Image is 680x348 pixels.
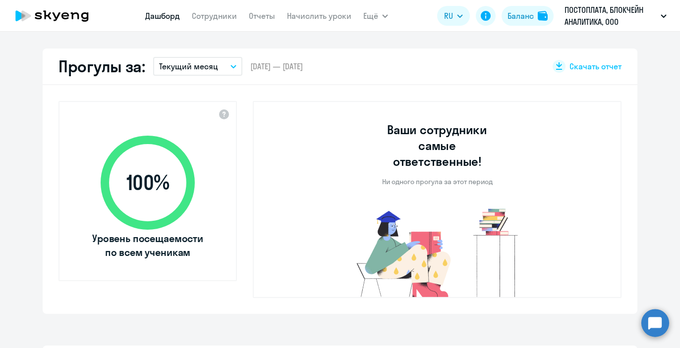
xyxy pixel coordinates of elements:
[91,171,205,195] span: 100 %
[444,10,453,22] span: RU
[250,61,303,72] span: [DATE] — [DATE]
[249,11,275,21] a: Отчеты
[145,11,180,21] a: Дашборд
[374,122,501,169] h3: Ваши сотрудники самые ответственные!
[287,11,351,21] a: Начислить уроки
[502,6,554,26] button: Балансbalance
[338,206,537,297] img: no-truants
[58,56,145,76] h2: Прогулы за:
[437,6,470,26] button: RU
[153,57,242,76] button: Текущий месяц
[192,11,237,21] a: Сотрудники
[363,10,378,22] span: Ещё
[508,10,534,22] div: Баланс
[382,177,493,186] p: Ни одного прогула за этот период
[91,232,205,259] span: Уровень посещаемости по всем ученикам
[538,11,548,21] img: balance
[565,4,657,28] p: ПОСТОПЛАТА, БЛОКЧЕЙН АНАЛИТИКА, ООО
[560,4,672,28] button: ПОСТОПЛАТА, БЛОКЧЕЙН АНАЛИТИКА, ООО
[569,61,622,72] span: Скачать отчет
[159,60,218,72] p: Текущий месяц
[363,6,388,26] button: Ещё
